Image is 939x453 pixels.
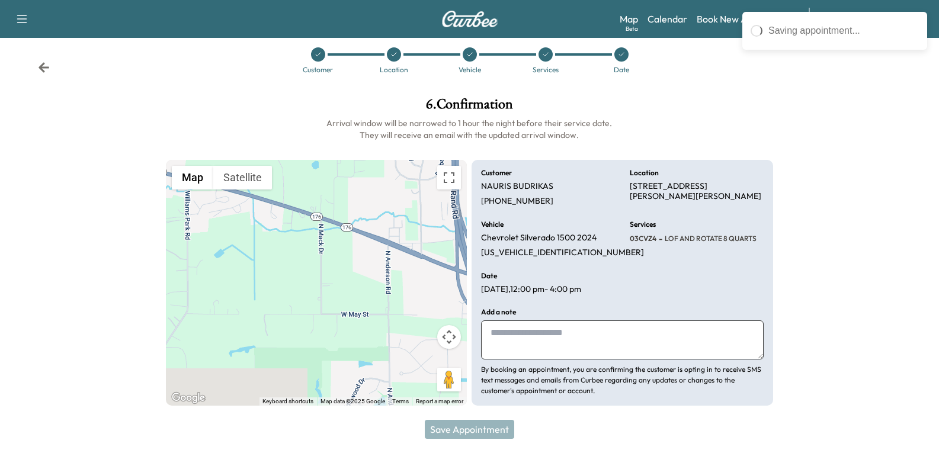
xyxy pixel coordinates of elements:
[648,12,687,26] a: Calendar
[656,233,662,245] span: -
[481,181,553,192] p: NAURIS BUDRIKAS
[441,11,498,27] img: Curbee Logo
[166,117,773,141] h6: Arrival window will be narrowed to 1 hour the night before their service date. They will receive ...
[481,196,553,207] p: [PHONE_NUMBER]
[437,166,461,189] button: Toggle fullscreen view
[481,221,504,228] h6: Vehicle
[630,169,659,176] h6: Location
[630,234,656,243] span: 03CVZ4
[481,364,763,396] p: By booking an appointment, you are confirming the customer is opting in to receive SMS text messa...
[38,62,50,73] div: Back
[481,272,497,279] h6: Date
[481,233,597,243] p: Chevrolet Silverado 1500 2024
[166,97,773,117] h1: 6 . Confirmation
[481,169,512,176] h6: Customer
[481,309,516,316] h6: Add a note
[459,66,481,73] div: Vehicle
[169,390,208,406] img: Google
[533,66,559,73] div: Services
[481,284,581,295] p: [DATE] , 12:00 pm - 4:00 pm
[437,368,461,391] button: Drag Pegman onto the map to open Street View
[481,248,644,258] p: [US_VEHICLE_IDENTIFICATION_NUMBER]
[630,221,656,228] h6: Services
[630,181,764,202] p: [STREET_ADDRESS][PERSON_NAME][PERSON_NAME]
[626,24,638,33] div: Beta
[768,24,919,38] div: Saving appointment...
[213,166,272,189] button: Show satellite imagery
[303,66,333,73] div: Customer
[620,12,638,26] a: MapBeta
[321,398,385,404] span: Map data ©2025 Google
[169,390,208,406] a: Open this area in Google Maps (opens a new window)
[380,66,408,73] div: Location
[614,66,629,73] div: Date
[172,166,213,189] button: Show street map
[662,234,757,243] span: LOF AND ROTATE 8 QUARTS
[437,325,461,349] button: Map camera controls
[392,398,409,404] a: Terms (opens in new tab)
[416,398,463,404] a: Report a map error
[697,12,797,26] a: Book New Appointment
[262,397,313,406] button: Keyboard shortcuts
